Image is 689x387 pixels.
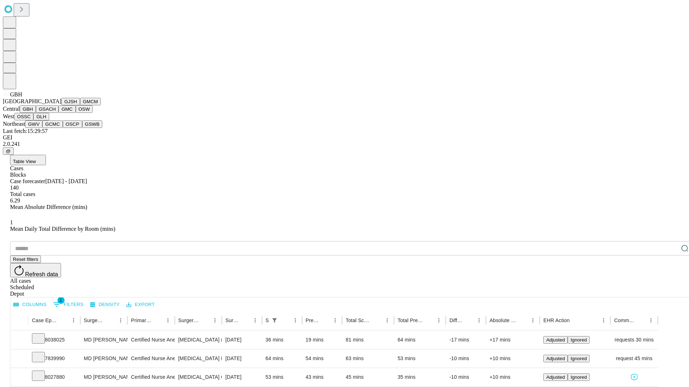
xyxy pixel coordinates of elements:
[543,373,568,381] button: Adjusted
[306,349,339,368] div: 54 mins
[88,299,122,310] button: Density
[546,356,565,361] span: Adjusted
[489,331,536,349] div: +17 mins
[10,178,45,184] span: Case forecaster
[330,315,340,325] button: Menu
[3,147,14,155] button: @
[82,120,103,128] button: GSWB
[84,317,105,323] div: Surgeon Name
[3,98,61,104] span: [GEOGRAPHIC_DATA]
[225,368,258,386] div: [DATE]
[464,315,474,325] button: Sort
[269,315,280,325] button: Show filters
[434,315,444,325] button: Menu
[266,331,299,349] div: 36 mins
[320,315,330,325] button: Sort
[571,337,587,343] span: Ignored
[346,317,371,323] div: Total Scheduled Duration
[178,331,218,349] div: [MEDICAL_DATA] (EGD), FLEXIBLE, TRANSORAL, DIAGNOSTIC
[568,373,590,381] button: Ignored
[346,368,390,386] div: 45 mins
[131,331,171,349] div: Certified Nurse Anesthetist
[543,317,570,323] div: EHR Action
[163,315,173,325] button: Menu
[3,113,14,119] span: West
[10,91,22,97] span: GBH
[424,315,434,325] button: Sort
[25,271,58,277] span: Refresh data
[546,337,565,343] span: Adjusted
[3,128,48,134] span: Last fetch: 15:29:57
[10,155,46,165] button: Table View
[106,315,116,325] button: Sort
[131,317,152,323] div: Primary Service
[474,315,484,325] button: Menu
[616,349,652,368] span: request 45 mins
[614,331,654,349] div: requests 30 mins
[570,315,580,325] button: Sort
[58,105,75,113] button: GMC
[10,219,13,225] span: 1
[3,106,20,112] span: Central
[398,331,442,349] div: 64 mins
[599,315,609,325] button: Menu
[10,263,61,277] button: Refresh data
[10,204,87,210] span: Mean Absolute Difference (mins)
[32,317,58,323] div: Case Epic Id
[25,120,42,128] button: GWV
[45,178,87,184] span: [DATE] - [DATE]
[6,148,11,154] span: @
[80,98,101,105] button: GMCM
[178,349,218,368] div: [MEDICAL_DATA] FLEXIBLE PROXIMAL DIAGNOSTIC
[131,368,171,386] div: Certified Nurse Anesthetist
[398,368,442,386] div: 35 mins
[636,315,646,325] button: Sort
[449,317,463,323] div: Difference
[14,353,25,365] button: Expand
[10,255,41,263] button: Reset filters
[116,315,126,325] button: Menu
[266,368,299,386] div: 53 mins
[20,105,36,113] button: GBH
[178,317,199,323] div: Surgery Name
[42,120,63,128] button: GCMC
[36,105,58,113] button: GSACH
[84,368,124,386] div: MD [PERSON_NAME]
[614,317,635,323] div: Comments
[10,185,19,191] span: 140
[280,315,290,325] button: Sort
[489,317,517,323] div: Absolute Difference
[372,315,382,325] button: Sort
[14,371,25,384] button: Expand
[10,191,35,197] span: Total cases
[398,317,423,323] div: Total Predicted Duration
[346,331,390,349] div: 81 mins
[398,349,442,368] div: 53 mins
[225,349,258,368] div: [DATE]
[63,120,82,128] button: OSCP
[10,226,115,232] span: Mean Daily Total Difference by Room (mins)
[76,105,93,113] button: OSW
[306,331,339,349] div: 19 mins
[13,257,38,262] span: Reset filters
[449,349,482,368] div: -10 mins
[200,315,210,325] button: Sort
[84,331,124,349] div: MD [PERSON_NAME]
[131,349,171,368] div: Certified Nurse Anesthetist
[32,368,77,386] div: 8027880
[58,315,69,325] button: Sort
[489,368,536,386] div: +10 mins
[240,315,250,325] button: Sort
[571,374,587,380] span: Ignored
[61,98,80,105] button: GJSH
[69,315,79,325] button: Menu
[546,374,565,380] span: Adjusted
[225,317,239,323] div: Surgery Date
[3,141,686,147] div: 2.0.241
[266,317,269,323] div: Scheduled In Room Duration
[225,331,258,349] div: [DATE]
[33,113,49,120] button: GLH
[528,315,538,325] button: Menu
[306,368,339,386] div: 43 mins
[269,315,280,325] div: 1 active filter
